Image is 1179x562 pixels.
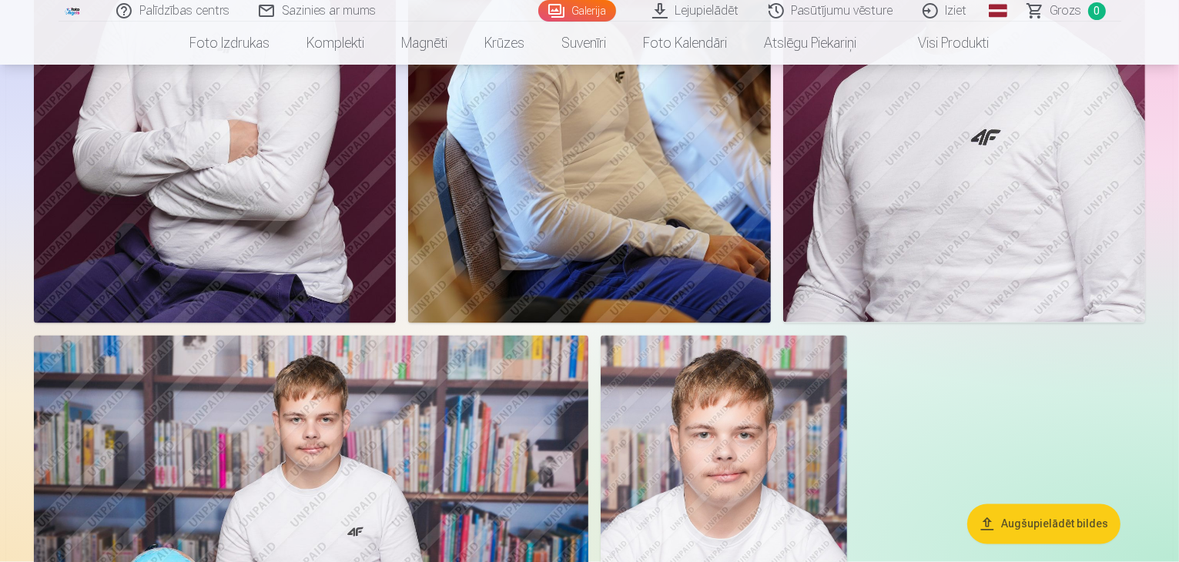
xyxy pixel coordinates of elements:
button: Augšupielādēt bildes [967,503,1120,544]
a: Visi produkti [876,22,1008,65]
a: Magnēti [384,22,467,65]
a: Krūzes [467,22,544,65]
a: Suvenīri [544,22,625,65]
a: Foto kalendāri [625,22,746,65]
img: /fa1 [65,6,82,15]
a: Foto izdrukas [172,22,289,65]
a: Komplekti [289,22,384,65]
a: Atslēgu piekariņi [746,22,876,65]
span: Grozs [1050,2,1082,20]
span: 0 [1088,2,1106,20]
